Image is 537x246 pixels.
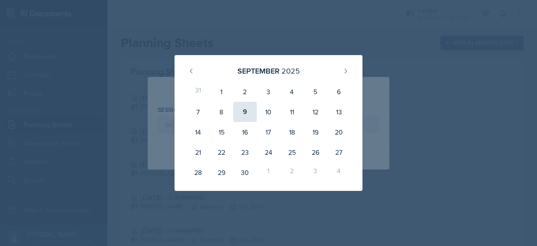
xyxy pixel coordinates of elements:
[233,82,257,102] div: 2
[210,122,233,142] div: 15
[233,102,257,122] div: 9
[257,82,280,102] div: 3
[210,162,233,183] div: 29
[186,162,210,183] div: 28
[280,82,304,102] div: 4
[327,82,351,102] div: 6
[280,102,304,122] div: 11
[304,162,327,183] div: 3
[210,82,233,102] div: 1
[280,122,304,142] div: 18
[233,162,257,183] div: 30
[210,102,233,122] div: 8
[304,122,327,142] div: 19
[233,142,257,162] div: 23
[257,142,280,162] div: 24
[304,82,327,102] div: 5
[186,82,210,102] div: 31
[327,162,351,183] div: 4
[233,122,257,142] div: 16
[257,102,280,122] div: 10
[280,142,304,162] div: 25
[186,122,210,142] div: 14
[257,162,280,183] div: 1
[327,122,351,142] div: 20
[304,142,327,162] div: 26
[186,102,210,122] div: 7
[327,142,351,162] div: 27
[282,65,300,77] div: 2025
[280,162,304,183] div: 2
[210,142,233,162] div: 22
[327,102,351,122] div: 13
[304,102,327,122] div: 12
[257,122,280,142] div: 17
[186,142,210,162] div: 21
[237,65,279,77] div: September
